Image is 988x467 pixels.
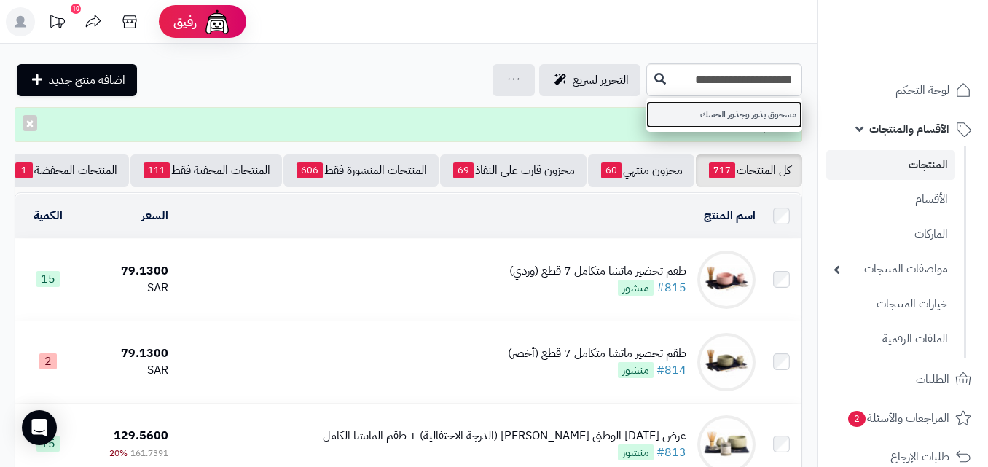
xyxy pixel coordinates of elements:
a: الكمية [34,207,63,224]
span: 111 [144,162,170,178]
a: تحديثات المنصة [39,7,75,40]
span: التحرير لسريع [573,71,629,89]
a: اسم المنتج [704,207,756,224]
a: لوحة التحكم [826,73,979,108]
span: لوحة التحكم [895,80,949,101]
a: #813 [656,444,686,461]
a: الطلبات [826,362,979,397]
div: SAR [87,280,168,297]
span: منشور [618,280,654,296]
span: 606 [297,162,323,178]
img: طقم تحضير ماتشا متكامل 7 قطع (أخضر) [697,333,756,391]
a: مسحوق بذور وجذور الحسك [646,101,802,128]
span: 161.7391 [130,447,168,460]
div: Open Intercom Messenger [22,410,57,445]
span: 1 [15,162,33,178]
span: الطلبات [916,369,949,390]
span: 2 [39,353,57,369]
span: منشور [618,362,654,378]
a: المنتجات [826,150,955,180]
div: طقم تحضير ماتشا متكامل 7 قطع (أخضر) [508,345,686,362]
span: الأقسام والمنتجات [869,119,949,139]
span: 60 [601,162,622,178]
a: اضافة منتج جديد [17,64,137,96]
span: اضافة منتج جديد [49,71,125,89]
a: خيارات المنتجات [826,289,955,320]
a: المنتجات المخفية فقط111 [130,154,282,187]
span: 15 [36,271,60,287]
span: 69 [453,162,474,178]
div: طقم تحضير ماتشا متكامل 7 قطع (وردي) [509,263,686,280]
span: 129.5600 [114,427,168,444]
span: 2 [848,411,866,427]
span: 15 [36,436,60,452]
span: 717 [709,162,735,178]
a: مخزون قارب على النفاذ69 [440,154,587,187]
div: 79.1300 [87,345,168,362]
a: الأقسام [826,184,955,215]
div: 79.1300 [87,263,168,280]
a: كل المنتجات717 [696,154,802,187]
span: المراجعات والأسئلة [847,408,949,428]
button: × [23,115,37,131]
div: 10 [71,4,81,14]
a: الملفات الرقمية [826,323,955,355]
a: #815 [656,279,686,297]
a: مواصفات المنتجات [826,254,955,285]
a: مخزون منتهي60 [588,154,694,187]
span: 20% [109,447,128,460]
a: السعر [141,207,168,224]
div: تم التعديل! [15,107,802,142]
img: طقم تحضير ماتشا متكامل 7 قطع (وردي) [697,251,756,309]
div: عرض [DATE] الوطني [PERSON_NAME] (الدرجة الاحتفالية) + طقم الماتشا الكامل [323,428,686,444]
a: المراجعات والأسئلة2 [826,401,979,436]
img: logo-2.png [889,37,974,68]
div: SAR [87,362,168,379]
span: منشور [618,444,654,460]
a: التحرير لسريع [539,64,640,96]
a: #814 [656,361,686,379]
span: طلبات الإرجاع [890,447,949,467]
span: رفيق [173,13,197,31]
img: ai-face.png [203,7,232,36]
a: المنتجات المنشورة فقط606 [283,154,439,187]
a: المنتجات المخفضة1 [2,154,129,187]
a: الماركات [826,219,955,250]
